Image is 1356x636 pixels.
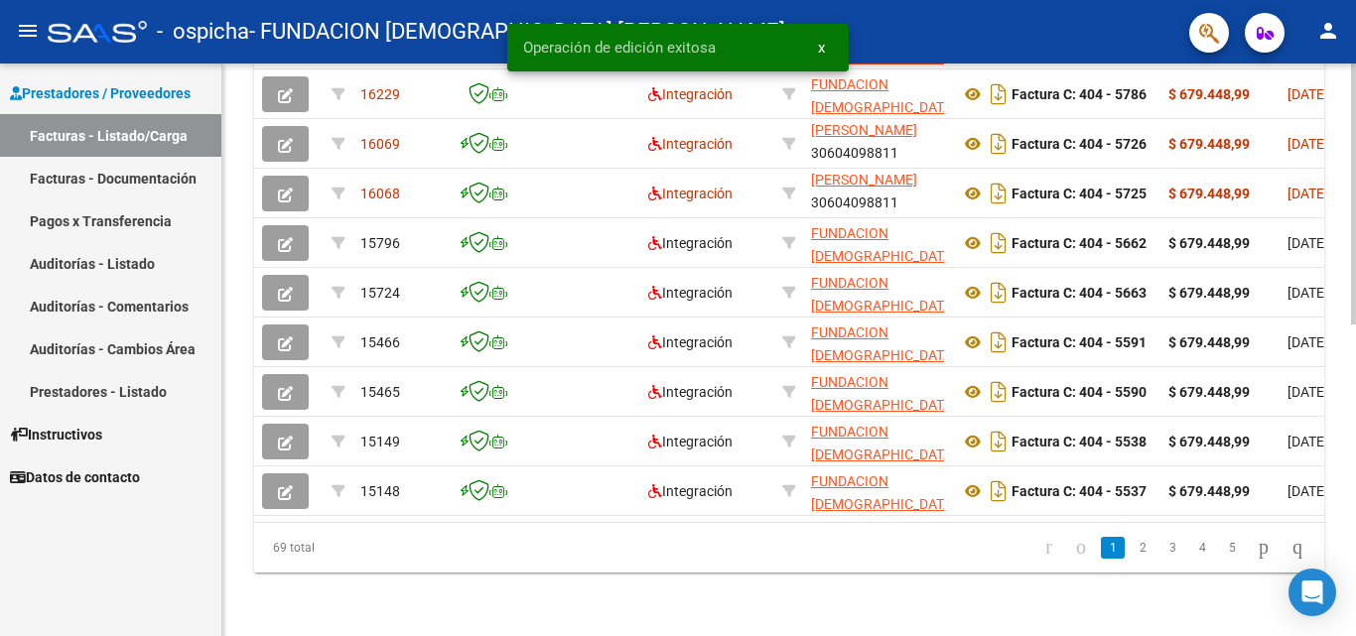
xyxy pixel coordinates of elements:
strong: $ 679.448,99 [1168,235,1250,251]
i: Descargar documento [986,78,1012,110]
span: Datos de contacto [10,466,140,488]
span: Integración [648,285,733,301]
div: 30604098811 [811,123,944,165]
li: page 5 [1217,531,1247,565]
a: 4 [1190,537,1214,559]
strong: Factura C: 404 - 5538 [1012,434,1147,449]
span: Prestadores / Proveedores [10,82,191,104]
strong: Factura C: 404 - 5591 [1012,334,1147,350]
strong: Factura C: 404 - 5786 [1012,86,1147,102]
a: 1 [1101,537,1125,559]
i: Descargar documento [986,227,1012,259]
strong: Factura C: 404 - 5662 [1012,235,1147,251]
span: Integración [648,186,733,201]
span: 15148 [360,483,400,499]
strong: $ 679.448,99 [1168,285,1250,301]
span: 15796 [360,235,400,251]
a: 2 [1131,537,1154,559]
span: 16069 [360,136,400,152]
div: 30604098811 [811,173,944,214]
strong: $ 679.448,99 [1168,136,1250,152]
strong: $ 679.448,99 [1168,334,1250,350]
a: go to first page [1036,537,1061,559]
strong: Factura C: 404 - 5726 [1012,136,1147,152]
span: FUNDACION [DEMOGRAPHIC_DATA] [PERSON_NAME] [811,324,956,386]
span: [DATE] [1288,186,1328,201]
div: 30604098811 [811,470,944,512]
i: Descargar documento [986,128,1012,160]
span: Integración [648,384,733,400]
mat-icon: person [1316,19,1340,43]
a: go to previous page [1067,537,1095,559]
a: 5 [1220,537,1244,559]
span: Integración [648,434,733,449]
i: Descargar documento [986,326,1012,358]
span: 16229 [360,86,400,102]
span: [DATE] [1288,483,1328,499]
span: Integración [648,136,733,152]
span: [DATE] [1288,136,1328,152]
strong: Factura C: 404 - 5725 [1012,186,1147,201]
strong: Factura C: 404 - 5537 [1012,483,1147,499]
i: Descargar documento [986,178,1012,209]
span: [DATE] [1288,334,1328,350]
div: 30604098811 [811,73,944,115]
strong: Factura C: 404 - 5590 [1012,384,1147,400]
div: 30604098811 [811,371,944,413]
span: 15465 [360,384,400,400]
div: 30604098811 [811,421,944,462]
div: Open Intercom Messenger [1288,569,1336,616]
span: 15466 [360,334,400,350]
span: FUNDACION [DEMOGRAPHIC_DATA] [PERSON_NAME] [811,473,956,535]
i: Descargar documento [986,475,1012,507]
span: - FUNDACION [DEMOGRAPHIC_DATA] [PERSON_NAME] [249,10,785,54]
div: 30604098811 [811,222,944,264]
span: [DATE] [1288,86,1328,102]
span: [DATE] [1288,384,1328,400]
strong: $ 679.448,99 [1168,434,1250,449]
span: FUNDACION [DEMOGRAPHIC_DATA] [PERSON_NAME] [811,374,956,436]
strong: $ 679.448,99 [1168,483,1250,499]
span: Instructivos [10,424,102,445]
span: 15149 [360,434,400,449]
div: 30604098811 [811,321,944,363]
strong: $ 679.448,99 [1168,186,1250,201]
i: Descargar documento [986,376,1012,408]
span: - ospicha [157,10,249,54]
li: page 2 [1128,531,1157,565]
a: go to next page [1250,537,1278,559]
span: Integración [648,235,733,251]
div: 69 total [254,523,465,572]
span: [DATE] [1288,235,1328,251]
span: [DATE] [1288,285,1328,301]
mat-icon: menu [16,19,40,43]
li: page 3 [1157,531,1187,565]
span: Integración [648,334,733,350]
span: FUNDACION [DEMOGRAPHIC_DATA] [PERSON_NAME] [811,225,956,287]
strong: $ 679.448,99 [1168,384,1250,400]
span: FUNDACION [DEMOGRAPHIC_DATA] [PERSON_NAME] [811,275,956,336]
span: Operación de edición exitosa [523,38,716,58]
span: 15724 [360,285,400,301]
button: x [802,30,841,65]
span: x [818,39,825,57]
span: FUNDACION [DEMOGRAPHIC_DATA] [PERSON_NAME] [811,424,956,485]
i: Descargar documento [986,426,1012,457]
span: FUNDACION [DEMOGRAPHIC_DATA] [PERSON_NAME] [811,76,956,138]
li: page 1 [1098,531,1128,565]
span: 16068 [360,186,400,201]
strong: $ 679.448,99 [1168,86,1250,102]
a: go to last page [1284,537,1311,559]
i: Descargar documento [986,277,1012,309]
li: page 4 [1187,531,1217,565]
div: 30604098811 [811,272,944,314]
strong: Factura C: 404 - 5663 [1012,285,1147,301]
a: 3 [1160,537,1184,559]
span: [DATE] [1288,434,1328,449]
span: Integración [648,483,733,499]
